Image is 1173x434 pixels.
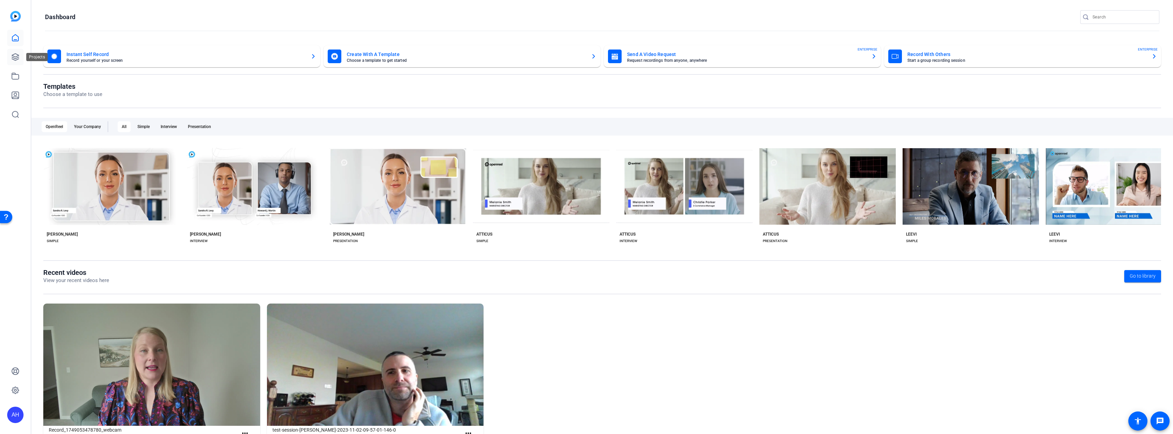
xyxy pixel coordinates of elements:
div: LEEVI [1049,232,1060,237]
mat-card-title: Record With Others [907,50,1146,58]
div: [PERSON_NAME] [190,232,221,237]
h1: Dashboard [45,13,75,21]
mat-card-subtitle: Request recordings from anyone, anywhere [627,58,866,62]
mat-icon: accessibility [1134,417,1142,425]
img: test-session-Tom-Malone-2023-11-02-09-57-01-146-0 [267,304,484,426]
button: Instant Self RecordRecord yourself or your screen [43,45,320,67]
p: Choose a template to use [43,90,102,98]
div: INTERVIEW [1049,238,1067,244]
span: Go to library [1130,272,1156,280]
mat-card-subtitle: Choose a template to get started [347,58,585,62]
mat-card-title: Create With A Template [347,50,585,58]
div: ATTICUS [476,232,492,237]
p: View your recent videos here [43,277,109,284]
div: Your Company [70,121,105,132]
div: [PERSON_NAME] [333,232,364,237]
h1: Record_1749053478780_webcam [49,426,238,434]
h1: Recent videos [43,268,109,277]
div: ATTICUS [763,232,779,237]
div: OpenReel [42,121,67,132]
mat-icon: message [1156,417,1164,425]
mat-card-subtitle: Start a group recording session [907,58,1146,62]
div: SIMPLE [476,238,488,244]
img: Record_1749053478780_webcam [43,304,260,426]
mat-card-title: Instant Self Record [66,50,305,58]
button: Create With A TemplateChoose a template to get started [324,45,600,67]
a: Go to library [1124,270,1161,282]
div: [PERSON_NAME] [47,232,78,237]
div: INTERVIEW [190,238,208,244]
div: LEEVI [906,232,917,237]
div: PRESENTATION [763,238,787,244]
div: Simple [133,121,154,132]
img: blue-gradient.svg [10,11,21,22]
div: SIMPLE [47,238,59,244]
div: INTERVIEW [620,238,637,244]
span: ENTERPRISE [1138,47,1158,52]
input: Search [1093,13,1154,21]
div: ATTICUS [620,232,636,237]
mat-card-title: Send A Video Request [627,50,866,58]
div: AH [7,407,24,423]
div: SIMPLE [906,238,918,244]
div: Interview [157,121,181,132]
button: Record With OthersStart a group recording sessionENTERPRISE [884,45,1161,67]
div: Presentation [184,121,215,132]
h1: test-session-[PERSON_NAME]-2023-11-02-09-57-01-146-0 [272,426,462,434]
div: Projects [26,53,48,61]
button: Send A Video RequestRequest recordings from anyone, anywhereENTERPRISE [604,45,881,67]
div: PRESENTATION [333,238,358,244]
h1: Templates [43,82,102,90]
span: ENTERPRISE [858,47,877,52]
div: All [118,121,131,132]
mat-card-subtitle: Record yourself or your screen [66,58,305,62]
